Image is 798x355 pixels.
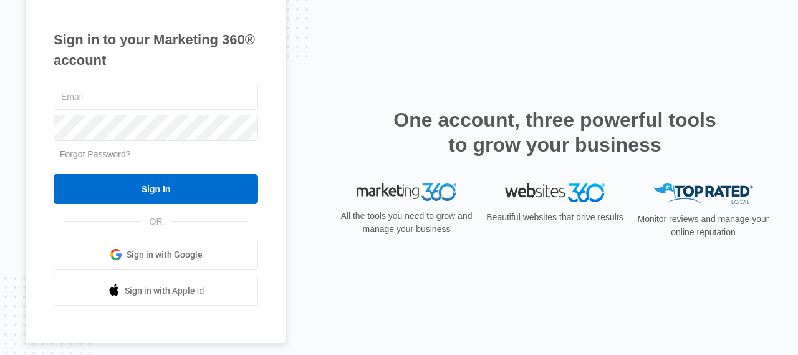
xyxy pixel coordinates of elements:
[357,183,456,201] img: Marketing 360
[653,183,753,204] img: Top Rated Local
[60,149,131,159] a: Forgot Password?
[485,211,625,224] p: Beautiful websites that drive results
[54,240,258,270] a: Sign in with Google
[125,284,204,298] span: Sign in with Apple Id
[54,29,258,71] h1: Sign in to your Marketing 360® account
[54,276,258,306] a: Sign in with Apple Id
[390,107,720,157] h2: One account, three powerful tools to grow your business
[141,215,171,228] span: OR
[633,213,773,239] p: Monitor reviews and manage your online reputation
[54,174,258,204] input: Sign In
[127,248,203,261] span: Sign in with Google
[505,183,605,202] img: Websites 360
[337,210,476,236] p: All the tools you need to grow and manage your business
[54,84,258,110] input: Email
